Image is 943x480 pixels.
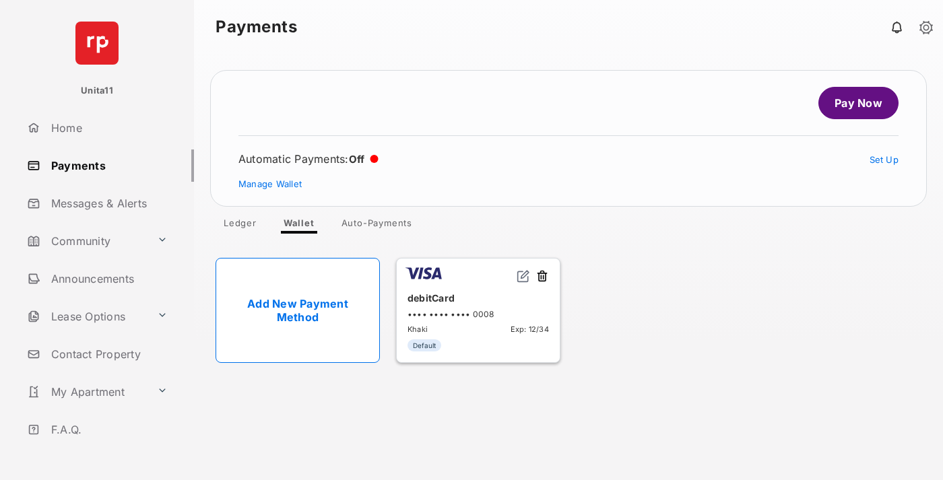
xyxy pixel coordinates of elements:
p: Unita11 [81,84,113,98]
a: Contact Property [22,338,194,370]
div: •••• •••• •••• 0008 [408,309,549,319]
a: Add New Payment Method [216,258,380,363]
a: Community [22,225,152,257]
div: Automatic Payments : [238,152,379,166]
a: Lease Options [22,300,152,333]
a: Manage Wallet [238,178,302,189]
img: svg+xml;base64,PHN2ZyB4bWxucz0iaHR0cDovL3d3dy53My5vcmcvMjAwMC9zdmciIHdpZHRoPSI2NCIgaGVpZ2h0PSI2NC... [75,22,119,65]
a: F.A.Q. [22,413,194,446]
div: debitCard [408,287,549,309]
span: Exp: 12/34 [511,324,549,334]
a: Home [22,112,194,144]
a: Auto-Payments [331,217,423,234]
a: Payments [22,149,194,182]
span: Off [349,153,365,166]
span: Khaki [408,324,428,334]
a: Ledger [213,217,267,234]
strong: Payments [216,19,297,35]
a: Messages & Alerts [22,187,194,219]
a: My Apartment [22,376,152,408]
img: svg+xml;base64,PHN2ZyB2aWV3Qm94PSIwIDAgMjQgMjQiIHdpZHRoPSIxNiIgaGVpZ2h0PSIxNiIgZmlsbD0ibm9uZSIgeG... [517,269,530,283]
a: Set Up [870,154,899,165]
a: Wallet [273,217,325,234]
a: Announcements [22,263,194,295]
